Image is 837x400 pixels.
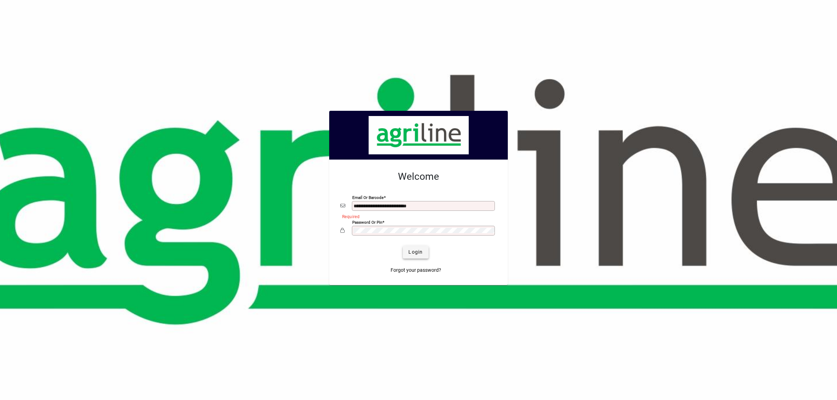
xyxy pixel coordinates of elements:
[352,220,382,224] mat-label: Password or Pin
[403,246,428,259] button: Login
[388,264,444,277] a: Forgot your password?
[391,267,441,274] span: Forgot your password?
[342,213,491,220] mat-error: Required
[340,171,497,183] h2: Welcome
[408,248,423,256] span: Login
[352,195,384,200] mat-label: Email or Barcode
